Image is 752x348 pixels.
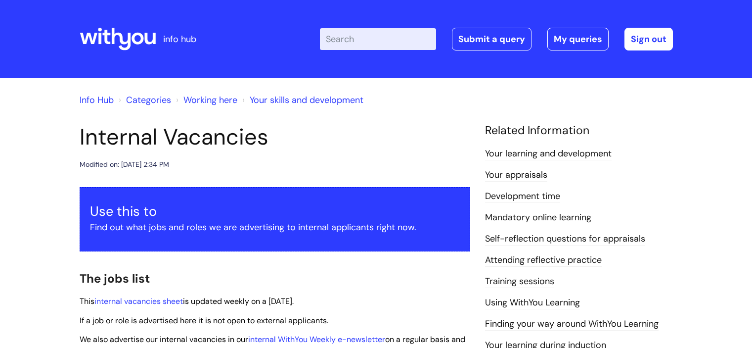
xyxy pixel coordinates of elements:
[94,296,183,306] a: internal vacancies sheet
[174,92,237,108] li: Working here
[80,158,169,171] div: Modified on: [DATE] 2:34 PM
[485,211,591,224] a: Mandatory online learning
[80,94,114,106] a: Info Hub
[485,254,602,267] a: Attending reflective practice
[163,31,196,47] p: info hub
[250,94,363,106] a: Your skills and development
[452,28,531,50] a: Submit a query
[320,28,436,50] input: Search
[116,92,171,108] li: Solution home
[485,275,554,288] a: Training sessions
[485,297,580,309] a: Using WithYou Learning
[485,318,659,331] a: Finding your way around WithYou Learning
[320,28,673,50] div: | -
[80,271,150,286] span: The jobs list
[90,203,460,219] h3: Use this to
[80,296,294,306] span: This is updated weekly on a [DATE].
[80,315,328,326] span: If a job or role is advertised here it is not open to external applicants.
[624,28,673,50] a: Sign out
[248,334,385,345] a: internal WithYou Weekly e-newsletter
[485,124,673,138] h4: Related Information
[485,190,560,203] a: Development time
[126,94,171,106] a: Categories
[547,28,609,50] a: My queries
[240,92,363,108] li: Your skills and development
[183,94,237,106] a: Working here
[485,233,645,246] a: Self-reflection questions for appraisals
[485,148,612,160] a: Your learning and development
[80,124,470,150] h1: Internal Vacancies
[485,169,547,182] a: Your appraisals
[90,219,460,235] p: Find out what jobs and roles we are advertising to internal applicants right now.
